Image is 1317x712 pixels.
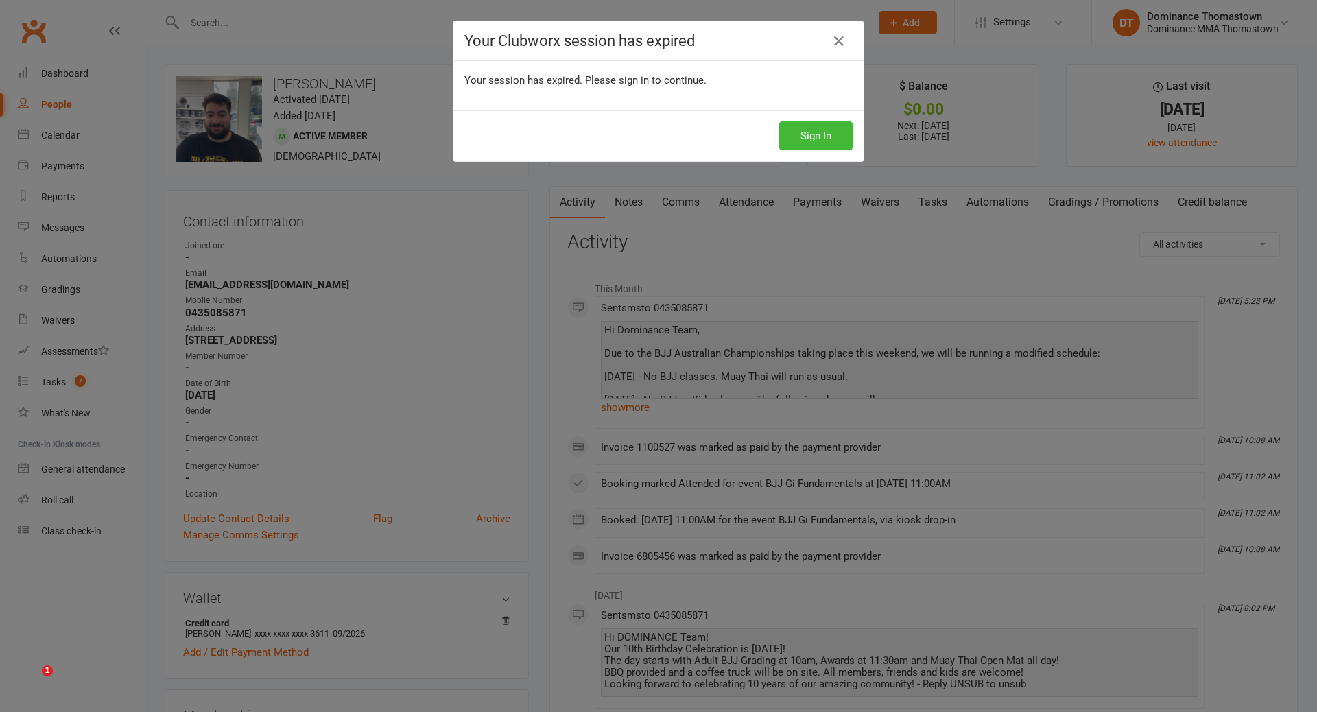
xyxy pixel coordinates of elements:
[828,30,850,52] a: Close
[464,32,853,49] h4: Your Clubworx session has expired
[464,74,707,86] span: Your session has expired. Please sign in to continue.
[42,665,53,676] span: 1
[14,665,47,698] iframe: Intercom live chat
[779,121,853,150] button: Sign In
